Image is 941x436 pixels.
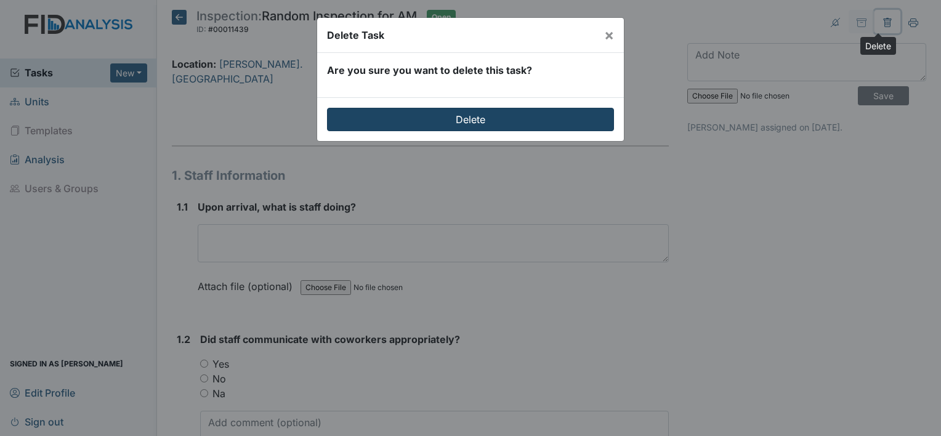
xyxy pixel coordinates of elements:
[860,37,896,55] div: Delete
[327,108,614,131] input: Delete
[594,18,624,52] button: Close
[327,28,384,42] div: Delete Task
[604,26,614,44] span: ×
[327,64,532,76] strong: Are you sure you want to delete this task?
